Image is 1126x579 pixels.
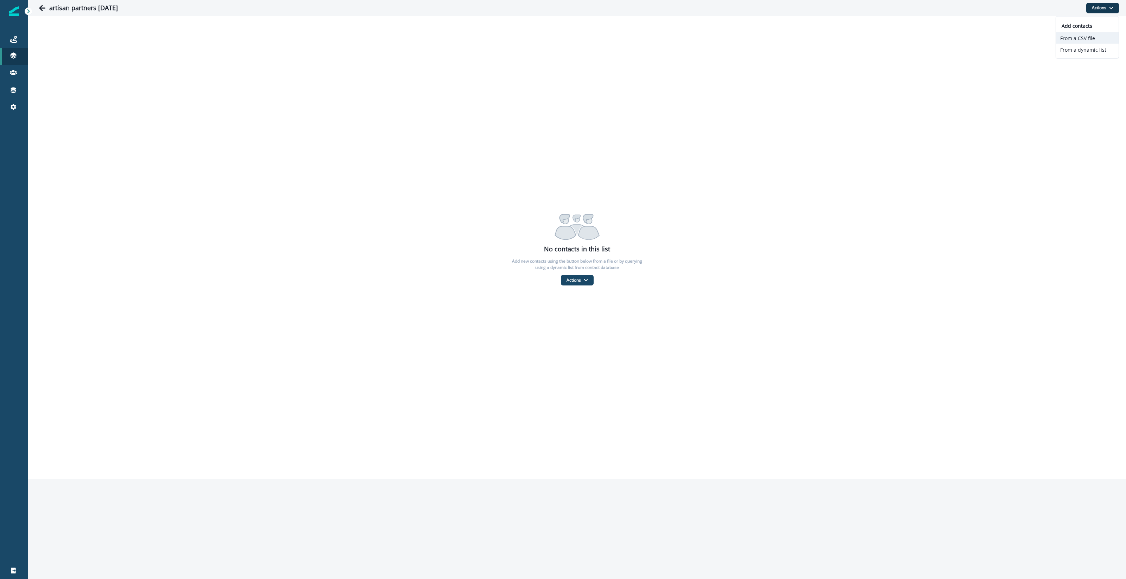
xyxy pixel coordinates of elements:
[507,258,647,271] p: Add new contacts using the button below from a file or by querying using a dynamic list from cont...
[1086,3,1119,13] button: Actions
[49,4,118,12] h1: artisan partners [DATE]
[544,244,610,254] p: No contacts in this list
[1056,32,1119,44] button: From a CSV file
[1062,22,1113,30] p: Add contacts
[1056,44,1119,56] button: From a dynamic list
[561,275,594,285] button: Actions
[35,1,49,15] button: Go back
[9,6,19,16] img: Inflection
[555,209,600,240] img: Contacts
